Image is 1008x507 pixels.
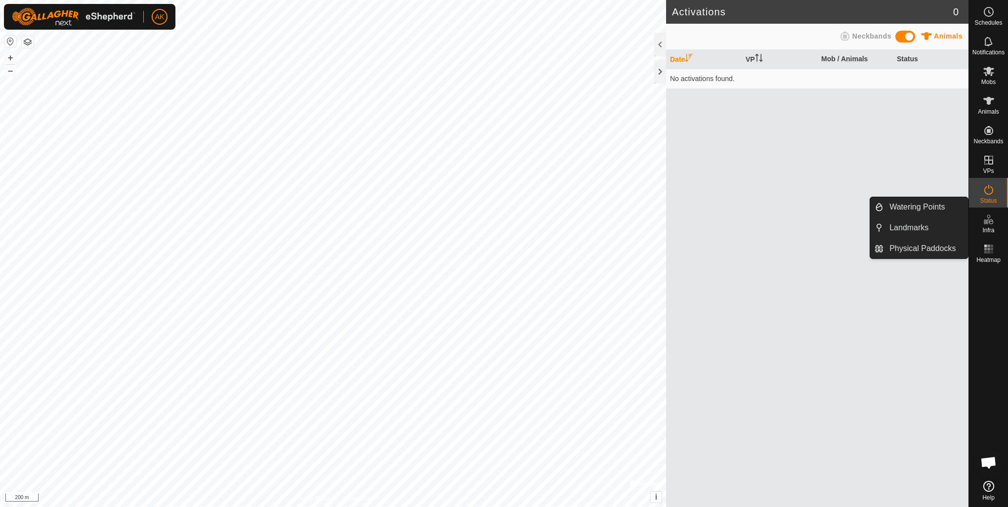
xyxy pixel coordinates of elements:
[685,55,693,63] p-sorticon: Activate to sort
[969,477,1008,505] a: Help
[4,65,16,77] button: –
[666,69,968,88] td: No activations found.
[976,257,1001,263] span: Heatmap
[343,494,372,503] a: Contact Us
[870,197,968,217] li: Watering Points
[953,4,959,19] span: 0
[651,492,662,503] button: i
[22,36,34,48] button: Map Layers
[655,493,657,501] span: i
[883,218,968,238] a: Landmarks
[742,50,817,69] th: VP
[883,239,968,258] a: Physical Paddocks
[852,32,891,40] span: Neckbands
[889,201,945,213] span: Watering Points
[672,6,953,18] h2: Activations
[983,168,994,174] span: VPs
[883,197,968,217] a: Watering Points
[155,12,165,22] span: AK
[934,32,963,40] span: Animals
[294,494,331,503] a: Privacy Policy
[978,109,999,115] span: Animals
[981,79,996,85] span: Mobs
[817,50,893,69] th: Mob / Animals
[973,138,1003,144] span: Neckbands
[755,55,763,63] p-sorticon: Activate to sort
[870,239,968,258] li: Physical Paddocks
[889,243,956,254] span: Physical Paddocks
[893,50,968,69] th: Status
[972,49,1005,55] span: Notifications
[974,448,1004,477] div: Open chat
[974,20,1002,26] span: Schedules
[982,495,995,501] span: Help
[4,36,16,47] button: Reset Map
[4,52,16,64] button: +
[889,222,928,234] span: Landmarks
[666,50,742,69] th: Date
[980,198,997,204] span: Status
[870,218,968,238] li: Landmarks
[12,8,135,26] img: Gallagher Logo
[982,227,994,233] span: Infra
